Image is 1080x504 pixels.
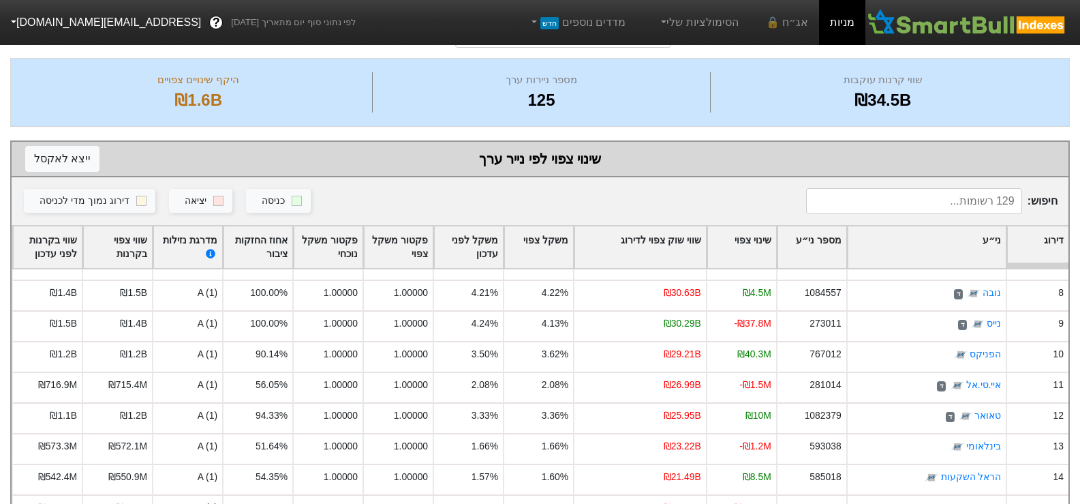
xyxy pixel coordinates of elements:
div: Toggle SortBy [223,226,292,269]
div: Toggle SortBy [777,226,846,269]
div: יציאה [185,194,206,209]
div: שינוי צפוי לפי נייר ערך [25,149,1055,169]
div: 1.00000 [324,316,358,331]
div: Toggle SortBy [83,226,152,269]
img: tase link [954,349,968,362]
div: דירוג נמוך מדי לכניסה [40,194,129,209]
div: A (1) [152,372,222,402]
div: 11 [1053,378,1064,392]
div: ₪34.5B [714,88,1052,113]
div: ₪8.5M [743,470,771,484]
div: 1.57% [472,470,498,484]
div: 1.66% [542,439,568,454]
input: 129 רשומות... [806,188,1022,214]
div: 585018 [809,470,841,484]
div: Toggle SortBy [574,226,706,269]
div: ₪572.1M [108,439,147,454]
a: טאואר [974,411,1001,421]
div: ₪1.5B [50,316,77,331]
div: ₪1.6B [28,88,369,113]
a: בינלאומי [966,441,1001,452]
span: ד [946,412,955,423]
div: ₪26.99B [664,378,701,392]
span: ד [937,381,946,392]
div: ₪10M [745,409,771,423]
div: Toggle SortBy [848,226,1006,269]
div: 2.08% [472,378,498,392]
a: הראל השקעות [941,472,1002,483]
img: tase link [971,318,985,331]
div: ₪30.63B [664,286,701,300]
button: כניסה [246,189,311,213]
div: A (1) [152,433,222,464]
div: ₪715.4M [108,378,147,392]
div: ₪1.5B [120,286,147,300]
span: ? [213,14,220,32]
a: נובה [983,288,1001,299]
button: יציאה [169,189,232,213]
div: 4.13% [542,316,568,331]
img: tase link [925,471,938,485]
div: -₪1.5M [739,378,771,392]
span: ד [954,289,963,300]
div: A (1) [152,341,222,372]
div: 1.00000 [394,470,428,484]
div: כניסה [262,194,285,209]
div: 100.00% [250,316,288,331]
div: 1084557 [805,286,842,300]
div: 1.00000 [394,286,428,300]
div: 1.00000 [324,378,358,392]
div: 94.33% [256,409,288,423]
div: 51.64% [256,439,288,454]
div: 3.33% [472,409,498,423]
div: 1.00000 [394,316,428,331]
div: Toggle SortBy [1007,226,1068,269]
button: דירוג נמוך מדי לכניסה [24,189,155,213]
div: 1.60% [542,470,568,484]
div: מספר ניירות ערך [376,72,706,88]
div: 56.05% [256,378,288,392]
div: 14 [1053,470,1064,484]
span: ד [958,320,967,331]
div: 12 [1053,409,1064,423]
div: 1.00000 [324,347,358,361]
div: 4.21% [472,286,498,300]
a: הפניקס [970,349,1001,360]
div: Toggle SortBy [504,226,573,269]
div: 1.00000 [324,286,358,300]
img: tase link [951,441,964,454]
div: ₪25.95B [664,409,701,423]
div: ₪716.9M [38,378,77,392]
div: ₪550.9M [108,470,147,484]
div: 1.00000 [324,470,358,484]
div: ₪1.4B [50,286,77,300]
div: 1.00000 [394,439,428,454]
div: 3.36% [542,409,568,423]
div: 13 [1053,439,1064,454]
div: 3.50% [472,347,498,361]
div: 1.00000 [394,409,428,423]
div: ₪21.49B [664,470,701,484]
div: Toggle SortBy [707,226,776,269]
div: 1.66% [472,439,498,454]
span: חדש [540,17,559,29]
div: 1.00000 [394,347,428,361]
div: 3.62% [542,347,568,361]
a: איי.סי.אל [966,380,1002,391]
div: Toggle SortBy [153,226,222,269]
div: ₪1.2B [120,347,147,361]
div: 1.00000 [324,409,358,423]
div: 10 [1053,347,1064,361]
div: A (1) [152,280,222,310]
div: שווי קרנות עוקבות [714,72,1052,88]
img: tase link [959,410,972,424]
div: 767012 [809,347,841,361]
div: -₪37.8M [734,316,771,331]
div: 1.00000 [324,439,358,454]
div: 4.22% [542,286,568,300]
div: Toggle SortBy [13,226,82,269]
div: 4.24% [472,316,498,331]
div: ₪40.3M [737,347,771,361]
div: 2.08% [542,378,568,392]
div: ₪542.4M [38,470,77,484]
